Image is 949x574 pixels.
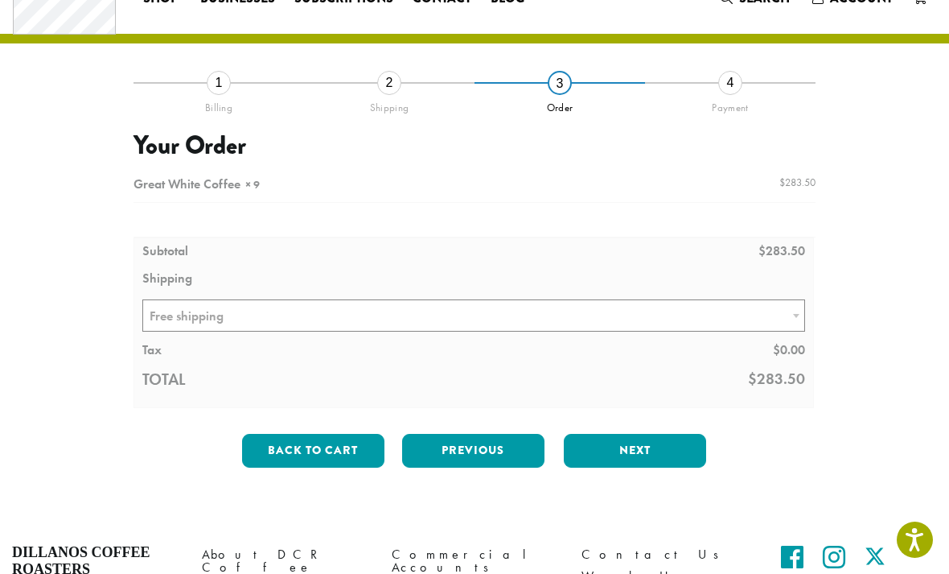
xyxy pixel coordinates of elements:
[581,544,747,566] a: Contact Us
[134,130,815,161] h3: Your Order
[304,95,474,114] div: Shipping
[474,95,645,114] div: Order
[548,71,572,95] div: 3
[377,71,401,95] div: 2
[402,434,544,468] button: Previous
[134,95,304,114] div: Billing
[718,71,742,95] div: 4
[564,434,706,468] button: Next
[242,434,384,468] button: Back to cart
[645,95,815,114] div: Payment
[207,71,231,95] div: 1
